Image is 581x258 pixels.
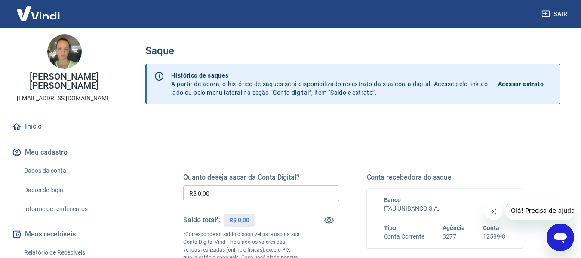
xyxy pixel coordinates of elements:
h3: Saque [145,45,560,57]
span: Agência [443,224,465,231]
span: Banco [384,196,401,203]
img: Vindi [10,0,66,27]
a: Dados da conta [21,162,118,180]
h6: 12589-8 [483,232,505,241]
iframe: Mensagem da empresa [506,201,574,220]
a: Dados de login [21,181,118,199]
h6: ITAÚ UNIBANCO S.A. [384,204,506,213]
span: Conta [483,224,499,231]
p: [EMAIL_ADDRESS][DOMAIN_NAME] [17,94,112,103]
p: [PERSON_NAME] [PERSON_NAME] [7,72,122,90]
a: Acessar extrato [498,71,553,97]
a: Início [10,117,118,136]
a: Informe de rendimentos [21,200,118,218]
button: Meus recebíveis [10,225,118,244]
h5: Quanto deseja sacar da Conta Digital? [183,173,339,182]
span: Tipo [384,224,397,231]
h6: 3277 [443,232,465,241]
button: Meu cadastro [10,143,118,162]
img: 15d61fe2-2cf3-463f-abb3-188f2b0ad94a.jpeg [47,34,82,69]
h5: Saldo total*: [183,216,221,224]
p: Acessar extrato [498,80,544,88]
p: A partir de agora, o histórico de saques será disponibilizado no extrato da sua conta digital. Ac... [171,71,488,97]
iframe: Fechar mensagem [485,203,502,220]
h6: Conta Corrente [384,232,424,241]
p: Histórico de saques [171,71,488,80]
button: Sair [540,6,571,22]
iframe: Botão para abrir a janela de mensagens [547,224,574,251]
span: Olá! Precisa de ajuda? [5,6,72,13]
h5: Conta recebedora do saque [367,173,523,182]
p: R$ 0,00 [229,216,249,225]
